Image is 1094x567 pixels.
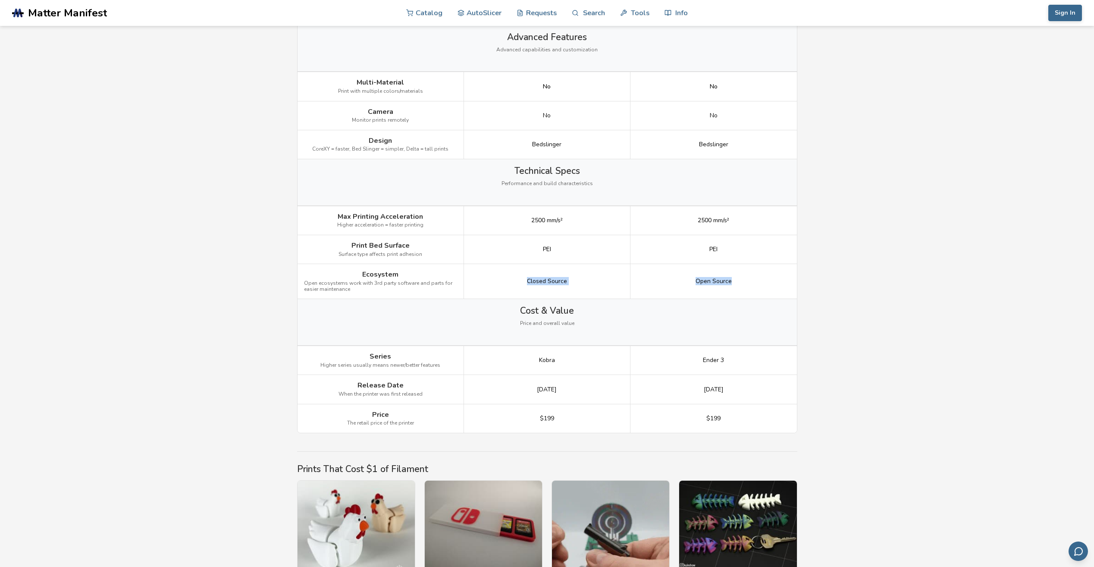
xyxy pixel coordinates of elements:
span: Matter Manifest [28,7,107,19]
span: $199 [706,415,721,422]
span: Open Source [696,278,732,285]
button: Sign In [1048,5,1082,21]
span: Print Bed Surface [351,242,410,249]
span: Open ecosystems work with 3rd party software and parts for easier maintenance [304,280,457,293]
span: When the printer was first released [339,391,423,397]
span: PEI [709,246,718,253]
span: No [710,112,718,119]
span: PEI [543,246,551,253]
div: No [710,83,718,90]
span: Max Printing Acceleration [338,213,423,220]
span: Technical Specs [514,166,580,176]
button: Send feedback via email [1069,542,1088,561]
span: Design [369,137,392,145]
span: Series [370,353,391,360]
img: Nintendo Switch Game Case [425,481,542,567]
span: The retail price of the printer [347,420,414,426]
span: Price and overall value [520,321,574,327]
span: Cost & Value [520,306,574,316]
img: Bolt Action Rifle Keychain (BBs) [552,481,669,567]
span: Performance and build characteristics [502,181,593,187]
span: Surface type affects print adhesion [339,252,422,258]
span: $199 [540,415,554,422]
img: Cute Chicken Articulated [298,481,415,567]
div: No [543,83,551,90]
span: Ecosystem [362,271,398,278]
span: Advanced capabilities and customization [496,47,598,53]
span: [DATE] [537,386,557,393]
span: Ender 3 [703,357,724,364]
span: Release Date [357,381,404,389]
h2: Prints That Cost $1 of Filament [297,464,797,474]
span: 2500 mm/s² [698,217,729,224]
span: No [543,112,551,119]
span: Higher acceleration = faster printing [337,222,423,228]
span: Closed Source [527,278,567,285]
span: Higher series usually means newer/better features [320,362,440,369]
span: Print with multiple colors/materials [338,88,423,94]
span: Monitor prints remotely [352,117,409,123]
span: Multi-Material [357,79,404,86]
span: CoreXY = faster, Bed Slinger = simpler, Delta = tall prints [312,146,448,152]
span: [DATE] [704,386,724,393]
img: Flexi Fish Bone Keychain [679,481,796,567]
span: Camera [368,108,393,116]
span: Bedslinger [699,141,728,148]
span: Advanced Features [507,32,587,42]
span: Bedslinger [532,141,561,148]
span: Price [372,411,389,419]
span: Kobra [539,357,555,364]
span: 2500 mm/s² [531,217,563,224]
